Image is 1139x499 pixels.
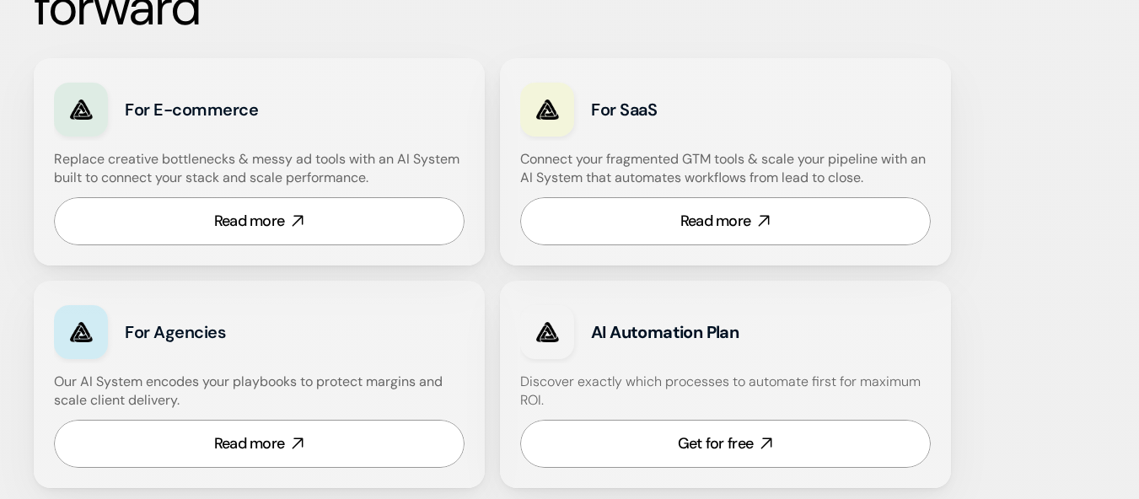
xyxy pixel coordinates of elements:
[680,211,751,232] div: Read more
[54,150,460,188] h4: Replace creative bottlenecks & messy ad tools with an AI System built to connect your stack and s...
[520,150,939,188] h4: Connect your fragmented GTM tools & scale your pipeline with an AI System that automates workflow...
[54,420,465,468] a: Read more
[214,433,285,454] div: Read more
[678,433,753,454] div: Get for free
[54,373,465,410] h4: Our AI System encodes your playbooks to protect margins and scale client delivery.
[591,321,739,343] strong: AI Automation Plan
[125,98,355,121] h3: For E-commerce
[54,197,465,245] a: Read more
[520,197,931,245] a: Read more
[125,320,355,344] h3: For Agencies
[520,373,931,410] h4: Discover exactly which processes to automate first for maximum ROI.
[520,420,931,468] a: Get for free
[591,98,821,121] h3: For SaaS
[214,211,285,232] div: Read more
